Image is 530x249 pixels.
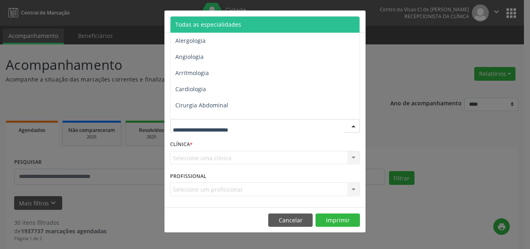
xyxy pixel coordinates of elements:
span: Arritmologia [175,69,209,77]
label: PROFISSIONAL [170,170,206,182]
span: Alergologia [175,37,206,44]
button: Imprimir [315,213,360,227]
span: Cardiologia [175,85,206,93]
button: Cancelar [268,213,313,227]
span: Cirurgia Bariatrica [175,117,225,125]
button: Close [349,10,366,30]
span: Angiologia [175,53,204,61]
span: Todas as especialidades [175,21,241,28]
label: CLÍNICA [170,138,193,151]
h5: Relatório de agendamentos [170,16,263,27]
span: Cirurgia Abdominal [175,101,228,109]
